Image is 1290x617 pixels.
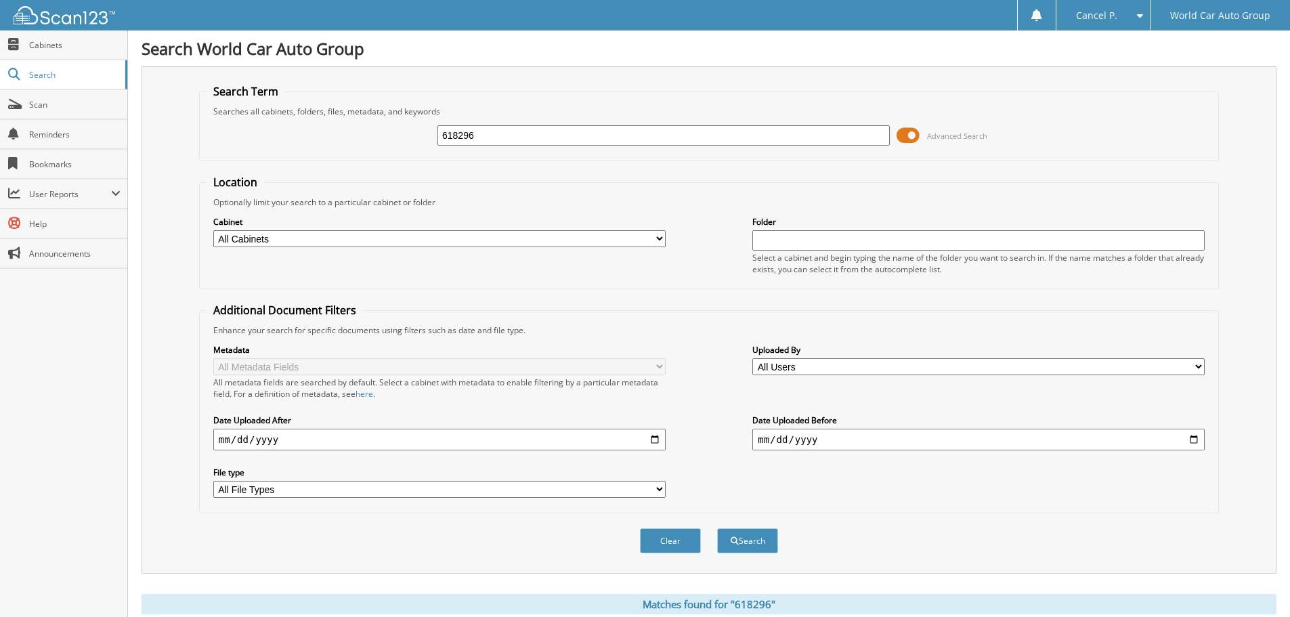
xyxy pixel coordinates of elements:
[213,414,666,426] label: Date Uploaded After
[207,175,264,190] legend: Location
[356,388,373,400] a: here
[29,129,121,140] span: Reminders
[207,303,363,318] legend: Additional Document Filters
[752,344,1205,356] label: Uploaded By
[213,467,666,478] label: File type
[29,218,121,230] span: Help
[14,6,115,24] img: scan123-logo-white.svg
[752,429,1205,450] input: end
[717,528,778,553] button: Search
[207,106,1211,117] div: Searches all cabinets, folders, files, metadata, and keywords
[142,594,1276,614] div: Matches found for "618296"
[29,158,121,170] span: Bookmarks
[142,37,1276,60] h1: Search World Car Auto Group
[29,248,121,259] span: Announcements
[213,429,666,450] input: start
[752,216,1205,228] label: Folder
[213,344,666,356] label: Metadata
[752,414,1205,426] label: Date Uploaded Before
[1076,12,1117,20] span: Cancel P.
[213,216,666,228] label: Cabinet
[1170,12,1270,20] span: World Car Auto Group
[207,324,1211,336] div: Enhance your search for specific documents using filters such as date and file type.
[752,252,1205,275] div: Select a cabinet and begin typing the name of the folder you want to search in. If the name match...
[29,99,121,110] span: Scan
[207,84,285,99] legend: Search Term
[29,188,111,200] span: User Reports
[927,131,987,141] span: Advanced Search
[640,528,701,553] button: Clear
[29,39,121,51] span: Cabinets
[207,196,1211,208] div: Optionally limit your search to a particular cabinet or folder
[29,69,119,81] span: Search
[213,377,666,400] div: All metadata fields are searched by default. Select a cabinet with metadata to enable filtering b...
